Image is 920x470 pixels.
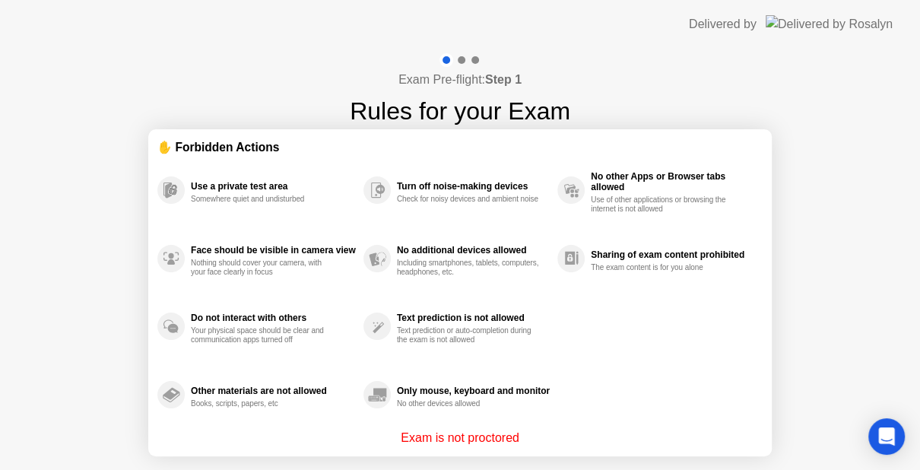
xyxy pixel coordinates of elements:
div: Do not interact with others [191,313,356,323]
div: Check for noisy devices and ambient noise [397,195,541,204]
div: Text prediction or auto-completion during the exam is not allowed [397,326,541,345]
div: Text prediction is not allowed [397,313,550,323]
div: Use a private test area [191,181,356,192]
div: ✋ Forbidden Actions [157,138,763,156]
div: Books, scripts, papers, etc [191,399,335,408]
div: Nothing should cover your camera, with your face clearly in focus [191,259,335,277]
div: Somewhere quiet and undisturbed [191,195,335,204]
div: No other devices allowed [397,399,541,408]
div: Your physical space should be clear and communication apps turned off [191,326,335,345]
p: Exam is not proctored [401,429,519,447]
div: Sharing of exam content prohibited [591,249,755,260]
div: Delivered by [689,15,757,33]
div: No additional devices allowed [397,245,550,256]
div: Open Intercom Messenger [868,418,905,455]
h4: Exam Pre-flight: [398,71,522,89]
div: Other materials are not allowed [191,386,356,396]
div: No other Apps or Browser tabs allowed [591,171,755,192]
div: Turn off noise-making devices [397,181,550,192]
div: The exam content is for you alone [591,263,734,272]
div: Face should be visible in camera view [191,245,356,256]
div: Only mouse, keyboard and monitor [397,386,550,396]
div: Including smartphones, tablets, computers, headphones, etc. [397,259,541,277]
img: Delivered by Rosalyn [766,15,893,33]
b: Step 1 [485,73,522,86]
h1: Rules for your Exam [350,93,570,129]
div: Use of other applications or browsing the internet is not allowed [591,195,734,214]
